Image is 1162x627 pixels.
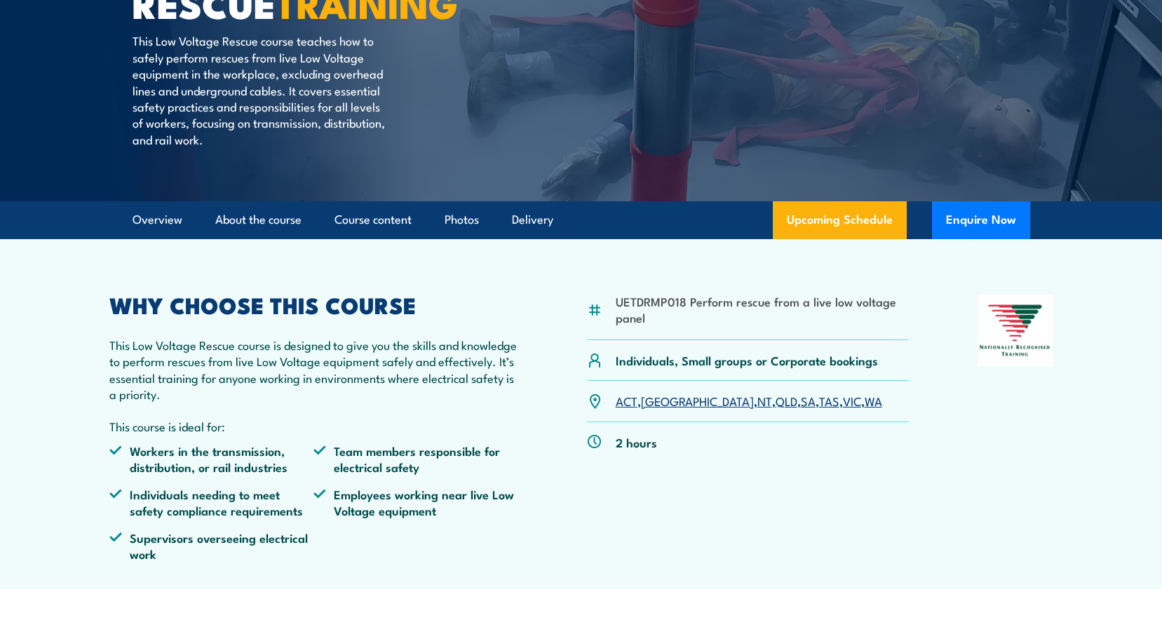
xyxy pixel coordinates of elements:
li: UETDRMP018 Perform rescue from a live low voltage panel [616,293,910,326]
h2: WHY CHOOSE THIS COURSE [109,295,519,314]
a: Course content [335,201,412,238]
li: Individuals needing to meet safety compliance requirements [109,486,314,519]
a: TAS [819,392,839,409]
a: [GEOGRAPHIC_DATA] [641,392,754,409]
a: Delivery [512,201,553,238]
li: Supervisors overseeing electrical work [109,530,314,562]
p: 2 hours [616,434,657,450]
a: SA [801,392,816,409]
a: Overview [133,201,182,238]
p: Individuals, Small groups or Corporate bookings [616,352,878,368]
p: This Low Voltage Rescue course is designed to give you the skills and knowledge to perform rescue... [109,337,519,403]
a: ACT [616,392,637,409]
img: Nationally Recognised Training logo. [978,295,1053,366]
button: Enquire Now [932,201,1030,239]
a: Upcoming Schedule [773,201,907,239]
a: WA [865,392,882,409]
a: QLD [776,392,797,409]
li: Employees working near live Low Voltage equipment [313,486,518,519]
p: This course is ideal for: [109,418,519,434]
p: This Low Voltage Rescue course teaches how to safely perform rescues from live Low Voltage equipm... [133,32,389,147]
a: About the course [215,201,302,238]
a: Photos [445,201,479,238]
a: VIC [843,392,861,409]
p: , , , , , , , [616,393,882,409]
li: Team members responsible for electrical safety [313,443,518,476]
a: NT [757,392,772,409]
li: Workers in the transmission, distribution, or rail industries [109,443,314,476]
